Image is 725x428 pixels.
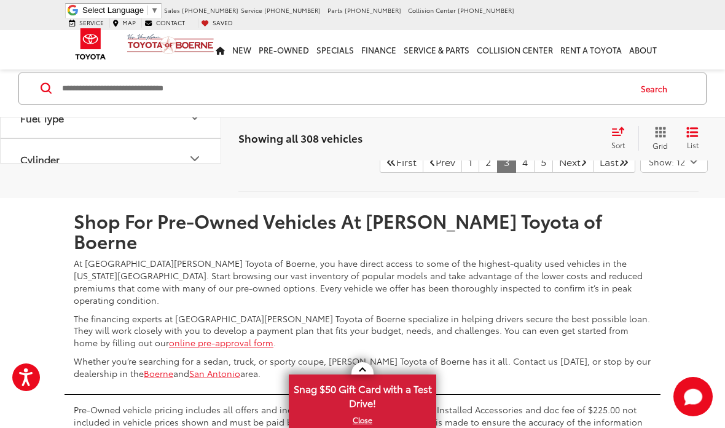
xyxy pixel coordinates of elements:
a: online pre-approval form [169,336,273,349]
a: LastLast Page [593,151,635,173]
svg: Start Chat [673,377,713,416]
a: Previous PagePrev [423,151,462,173]
a: 3 [497,151,516,173]
span: List [686,140,699,150]
i: Previous Page [429,157,436,167]
span: Showing all 308 vehicles [238,130,362,145]
button: Toggle Chat Window [673,377,713,416]
button: CylinderCylinder [1,139,222,179]
span: Show: 12 [649,156,685,168]
a: About [625,30,660,69]
a: First PageFirst [380,151,423,173]
span: Parts [327,6,343,15]
button: Grid View [638,126,677,151]
a: San Antonio [189,367,240,379]
a: 5 [534,151,553,173]
div: Cylinder [20,153,60,165]
button: List View [677,126,708,151]
div: Fuel Type [187,110,202,125]
img: Vic Vaughan Toyota of Boerne [127,33,214,55]
div: Cylinder [187,151,202,166]
button: Search [629,73,685,104]
a: Boerne [144,367,173,379]
span: Saved [213,18,233,27]
a: Service [66,18,107,27]
a: Specials [313,30,358,69]
span: ▼ [151,6,159,15]
a: New [229,30,255,69]
button: Fuel TypeFuel Type [1,98,222,138]
a: 2 [479,151,498,173]
a: Finance [358,30,400,69]
a: NextNext Page [552,151,594,173]
span: Service [79,18,104,27]
span: Select Language [82,6,144,15]
i: Next Page [581,157,587,167]
a: My Saved Vehicles [198,18,236,27]
span: [PHONE_NUMBER] [345,6,401,15]
a: Service & Parts: Opens in a new tab [400,30,473,69]
p: The financing experts at [GEOGRAPHIC_DATA][PERSON_NAME] Toyota of Boerne specialize in helping dr... [74,312,651,349]
h2: Shop For Pre-Owned Vehicles At [PERSON_NAME] Toyota of Boerne [74,210,651,251]
p: At [GEOGRAPHIC_DATA][PERSON_NAME] Toyota of Boerne, you have direct access to some of the highest... [74,257,651,306]
a: Home [212,30,229,69]
button: Select number of vehicles per page [640,151,708,173]
a: Map [109,18,139,27]
a: Select Language​ [82,6,159,15]
span: [PHONE_NUMBER] [264,6,321,15]
a: Pre-Owned [255,30,313,69]
span: [PHONE_NUMBER] [182,6,238,15]
i: Last Page [619,157,629,167]
span: Collision Center [408,6,456,15]
img: Toyota [68,24,114,64]
span: Service [241,6,262,15]
a: Rent a Toyota [557,30,625,69]
p: Whether you’re searching for a sedan, truck, or sporty coupe, [PERSON_NAME] Toyota of Boerne has ... [74,355,651,379]
span: Snag $50 Gift Card with a Test Drive! [290,376,435,413]
span: [PHONE_NUMBER] [458,6,514,15]
i: First Page [386,157,396,167]
div: Fuel Type [20,112,64,124]
span: Grid [652,140,668,151]
a: 1 [461,151,479,173]
span: Map [122,18,136,27]
span: Sales [164,6,180,15]
input: Search by Make, Model, or Keyword [61,74,629,103]
span: Contact [156,18,185,27]
a: 4 [515,151,535,173]
span: Sort [611,140,625,150]
button: Select sort value [605,126,638,151]
a: Collision Center [473,30,557,69]
a: Contact [141,18,188,27]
